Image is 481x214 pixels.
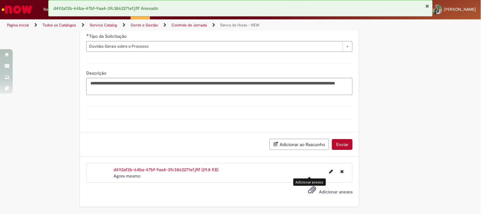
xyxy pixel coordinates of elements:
span: [PERSON_NAME] [444,7,476,12]
a: Gente e Gestão [131,23,158,28]
img: ServiceNow [1,3,33,16]
a: Banco de Horas - NEW [220,23,259,28]
span: Agora mesmo [114,173,140,179]
textarea: Descrição [86,78,353,95]
button: Editar nome de arquivo d492af3b-64ba-47bf-9aa4-3fc3862271ef.jfif [325,166,337,177]
a: Todos os Catálogos [42,23,76,28]
span: Dúvidas Gerais sobre o Processo [89,41,340,51]
span: d492af3b-64ba-47bf-9aa4-3fc3862271ef.jfif Anexado [53,5,159,11]
a: Controle de Jornada [172,23,207,28]
button: Adicionar ao Rascunho [270,139,329,150]
div: Adicionar anexos [293,178,326,186]
button: Adicionar anexos [306,184,318,199]
button: Fechar Notificação [425,3,429,9]
button: Enviar [332,139,353,150]
a: d492af3b-64ba-47bf-9aa4-3fc3862271ef.jfif (29.8 KB) [114,167,218,172]
a: Página inicial [7,23,29,28]
span: Adicionar anexos [319,189,353,195]
span: Descrição [86,70,107,76]
span: Requisições [43,6,66,13]
ul: Trilhas de página [5,19,316,31]
span: Tipo da Solicitação [89,33,128,39]
button: Excluir d492af3b-64ba-47bf-9aa4-3fc3862271ef.jfif [336,166,348,177]
span: Obrigatório Preenchido [86,34,89,36]
time: 28/08/2025 16:46:48 [114,173,140,179]
a: Service Catalog [90,23,117,28]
